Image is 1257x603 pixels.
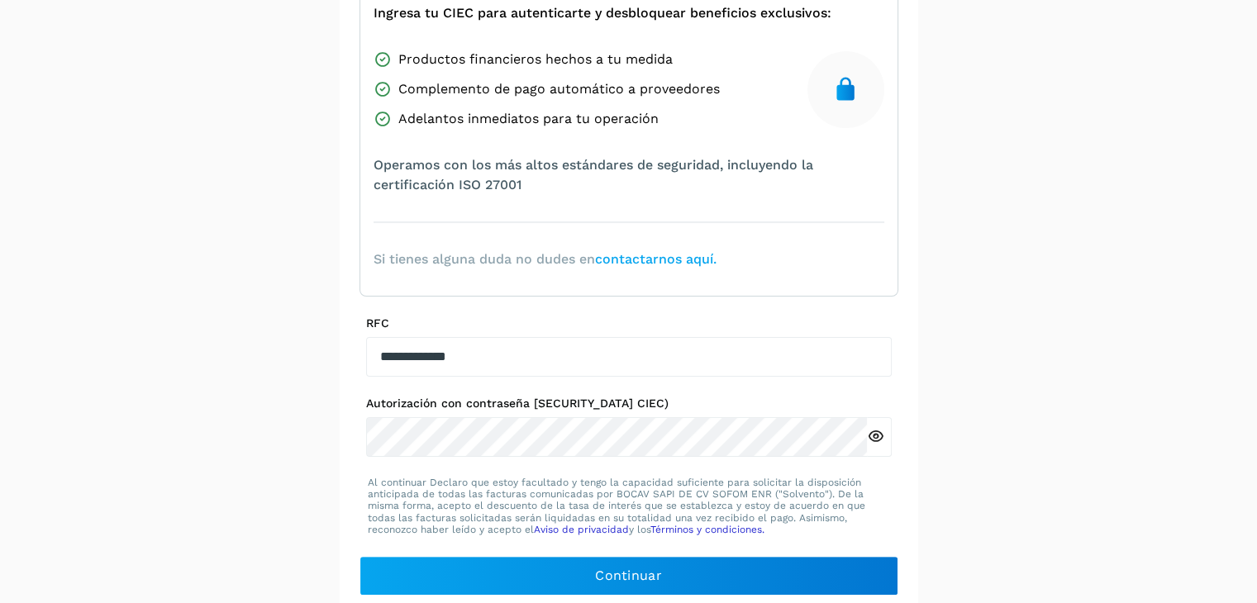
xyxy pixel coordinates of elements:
img: secure [832,76,859,102]
span: Si tienes alguna duda no dudes en [374,249,717,269]
a: Aviso de privacidad [534,524,629,535]
span: Adelantos inmediatos para tu operación [398,109,659,129]
span: Operamos con los más altos estándares de seguridad, incluyendo la certificación ISO 27001 [374,155,884,195]
span: Productos financieros hechos a tu medida [398,50,673,69]
span: Ingresa tu CIEC para autenticarte y desbloquear beneficios exclusivos: [374,3,831,23]
button: Continuar [359,556,898,596]
a: contactarnos aquí. [595,251,717,267]
span: Complemento de pago automático a proveedores [398,79,720,99]
a: Términos y condiciones. [650,524,764,535]
label: RFC [366,316,892,330]
label: Autorización con contraseña [SECURITY_DATA] CIEC) [366,396,892,411]
p: Al continuar Declaro que estoy facultado y tengo la capacidad suficiente para solicitar la dispos... [368,477,890,536]
span: Continuar [595,567,662,585]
